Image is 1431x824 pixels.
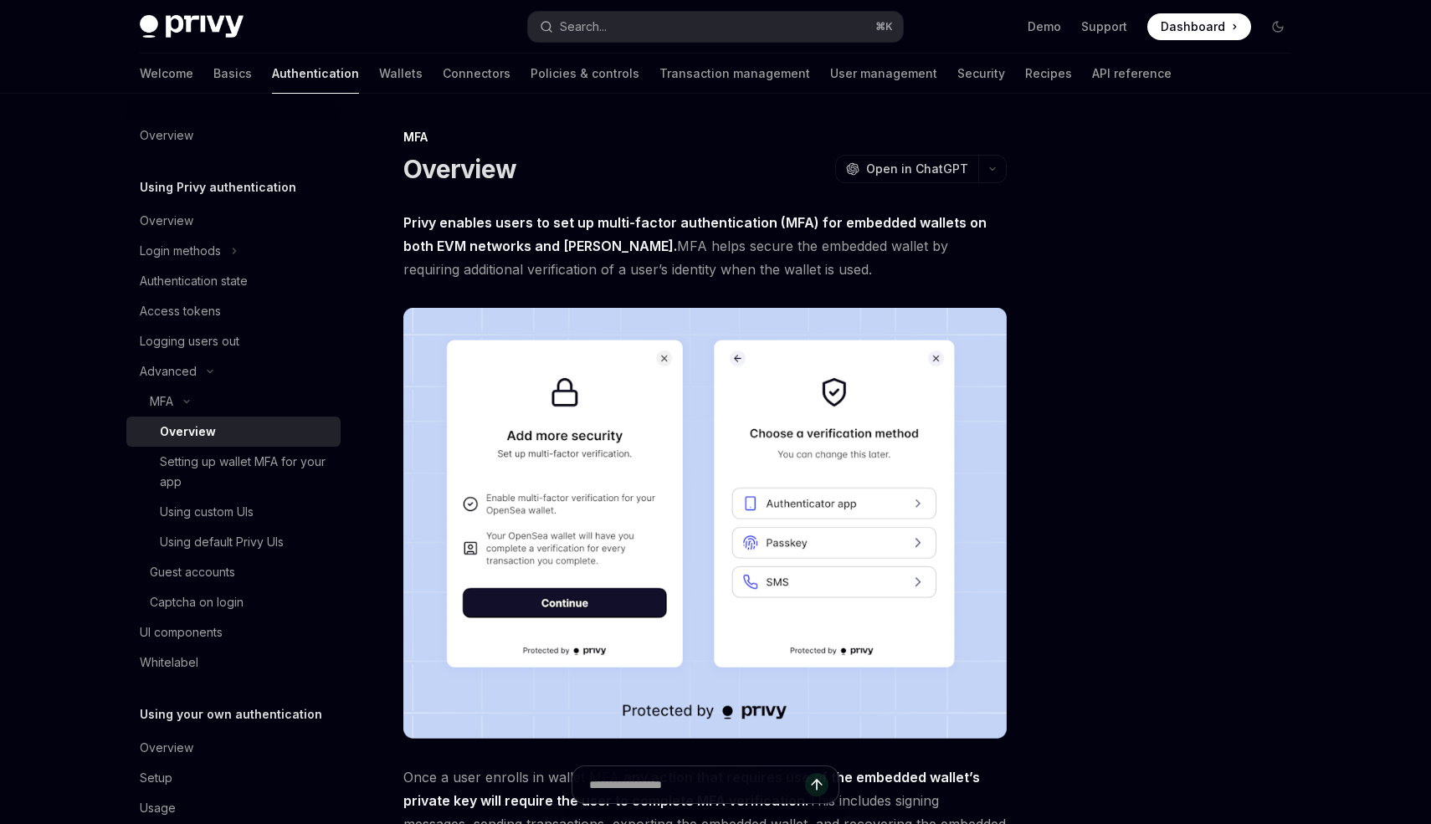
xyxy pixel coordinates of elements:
[140,54,193,94] a: Welcome
[140,15,244,38] img: dark logo
[140,361,197,381] div: Advanced
[126,647,341,678] a: Whitelabel
[379,54,423,94] a: Wallets
[160,422,216,442] div: Overview
[835,155,978,183] button: Open in ChatGPT
[140,798,176,818] div: Usage
[1028,18,1061,35] a: Demo
[140,125,193,146] div: Overview
[150,592,244,612] div: Captcha on login
[140,622,223,642] div: UI components
[126,587,341,617] a: Captcha on login
[957,54,1005,94] a: Security
[140,271,248,291] div: Authentication state
[140,301,221,321] div: Access tokens
[126,733,341,763] a: Overview
[126,447,341,497] a: Setting up wallet MFA for your app
[140,768,172,788] div: Setup
[403,211,1007,281] span: MFA helps secure the embedded wallet by requiring additional verification of a user’s identity wh...
[126,417,341,447] a: Overview
[531,54,639,94] a: Policies & controls
[140,653,198,673] div: Whitelabel
[560,17,607,37] div: Search...
[403,308,1007,739] img: images/MFA.png
[126,557,341,587] a: Guest accounts
[150,392,173,412] div: MFA
[126,296,341,326] a: Access tokens
[1081,18,1127,35] a: Support
[126,497,341,527] a: Using custom UIs
[160,452,331,492] div: Setting up wallet MFA for your app
[213,54,252,94] a: Basics
[160,502,254,522] div: Using custom UIs
[1025,54,1072,94] a: Recipes
[150,562,235,582] div: Guest accounts
[140,177,296,197] h5: Using Privy authentication
[126,617,341,647] a: UI components
[272,54,359,94] a: Authentication
[1161,18,1225,35] span: Dashboard
[830,54,937,94] a: User management
[140,211,193,231] div: Overview
[126,326,341,356] a: Logging users out
[140,331,239,351] div: Logging users out
[528,12,903,42] button: Search...⌘K
[126,120,341,151] a: Overview
[1264,13,1291,40] button: Toggle dark mode
[403,214,987,254] strong: Privy enables users to set up multi-factor authentication (MFA) for embedded wallets on both EVM ...
[126,266,341,296] a: Authentication state
[126,527,341,557] a: Using default Privy UIs
[875,20,893,33] span: ⌘ K
[866,161,968,177] span: Open in ChatGPT
[403,154,516,184] h1: Overview
[443,54,510,94] a: Connectors
[140,241,221,261] div: Login methods
[126,763,341,793] a: Setup
[140,738,193,758] div: Overview
[1147,13,1251,40] a: Dashboard
[659,54,810,94] a: Transaction management
[140,704,322,724] h5: Using your own authentication
[160,532,284,552] div: Using default Privy UIs
[403,129,1007,146] div: MFA
[1092,54,1172,94] a: API reference
[126,206,341,236] a: Overview
[126,793,341,823] a: Usage
[805,773,828,796] button: Send message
